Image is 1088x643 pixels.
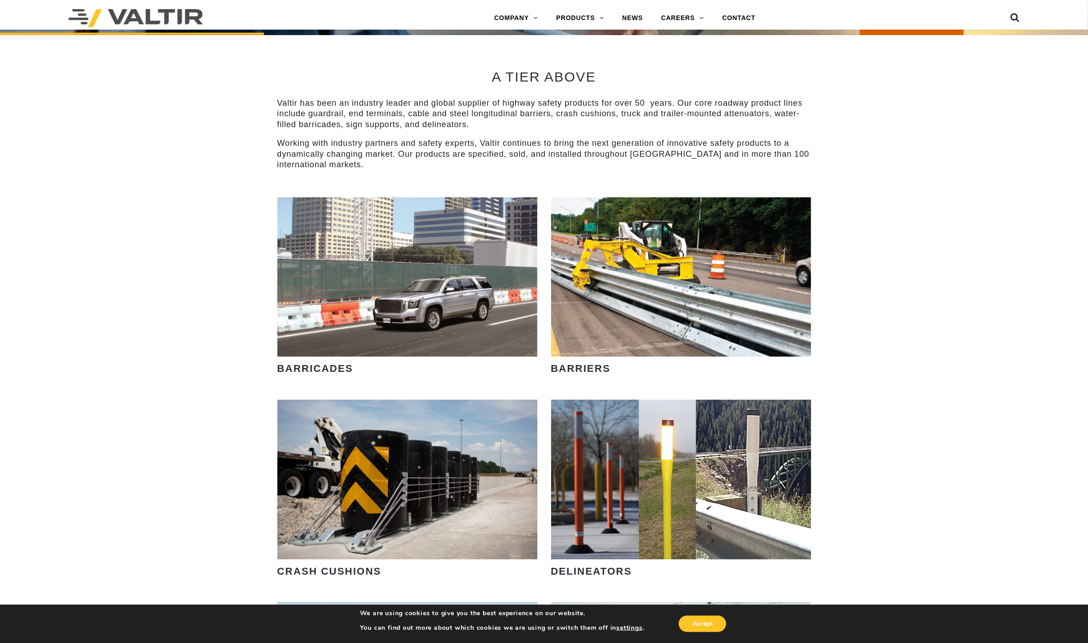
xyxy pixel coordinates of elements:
[68,9,203,27] img: Valtir
[713,9,765,27] a: CONTACT
[277,98,811,130] p: Valtir has been an industry leader and global supplier of highway safety products for over 50 yea...
[360,624,645,632] p: You can find out more about which cookies we are using or switch them off in .
[547,9,613,27] a: PRODUCTS
[277,69,811,84] h2: A TIER ABOVE
[551,363,611,375] strong: BARRIERS
[485,9,547,27] a: COMPANY
[277,566,381,577] strong: CRASH CUSHIONS
[613,9,652,27] a: NEWS
[652,9,713,27] a: CAREERS
[277,138,811,170] p: Working with industry partners and safety experts, Valtir continues to bring the next generation ...
[679,616,726,632] button: Accept
[617,624,643,632] button: settings
[551,566,632,577] strong: DELINEATORS
[277,363,354,375] strong: BARRICADES
[360,609,645,617] p: We are using cookies to give you the best experience on our website.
